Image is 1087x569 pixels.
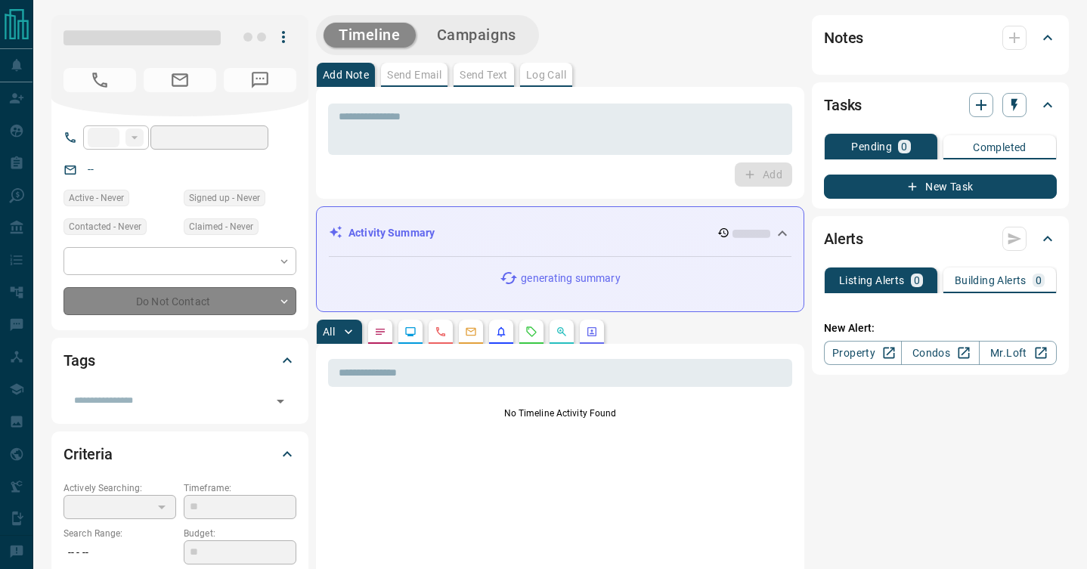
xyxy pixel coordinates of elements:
p: Completed [973,142,1027,153]
button: Timeline [324,23,416,48]
h2: Alerts [824,227,863,251]
p: generating summary [521,271,620,286]
a: Condos [901,341,979,365]
a: Property [824,341,902,365]
span: Active - Never [69,190,124,206]
span: No Email [144,68,216,92]
p: 0 [914,275,920,286]
svg: Opportunities [556,326,568,338]
a: Mr.Loft [979,341,1057,365]
svg: Notes [374,326,386,338]
div: Tasks [824,87,1057,123]
p: Listing Alerts [839,275,905,286]
div: Activity Summary [329,219,791,247]
h2: Tags [63,348,94,373]
svg: Calls [435,326,447,338]
p: New Alert: [824,320,1057,336]
div: Notes [824,20,1057,56]
p: Search Range: [63,527,176,540]
span: Contacted - Never [69,219,141,234]
svg: Listing Alerts [495,326,507,338]
div: Criteria [63,436,296,472]
h2: Notes [824,26,863,50]
span: No Number [224,68,296,92]
h2: Criteria [63,442,113,466]
svg: Emails [465,326,477,338]
p: Timeframe: [184,481,296,495]
div: Alerts [824,221,1057,257]
span: No Number [63,68,136,92]
span: Claimed - Never [189,219,253,234]
div: Do Not Contact [63,287,296,315]
p: No Timeline Activity Found [328,407,792,420]
p: Pending [851,141,892,152]
div: Tags [63,342,296,379]
p: All [323,326,335,337]
button: New Task [824,175,1057,199]
p: Building Alerts [955,275,1027,286]
svg: Lead Browsing Activity [404,326,417,338]
p: 0 [1036,275,1042,286]
span: Signed up - Never [189,190,260,206]
p: Activity Summary [348,225,435,241]
button: Open [270,391,291,412]
p: Budget: [184,527,296,540]
svg: Requests [525,326,537,338]
svg: Agent Actions [586,326,598,338]
a: -- [88,163,94,175]
p: Actively Searching: [63,481,176,495]
button: Campaigns [422,23,531,48]
p: -- - -- [63,540,176,565]
h2: Tasks [824,93,862,117]
p: Add Note [323,70,369,80]
p: 0 [901,141,907,152]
